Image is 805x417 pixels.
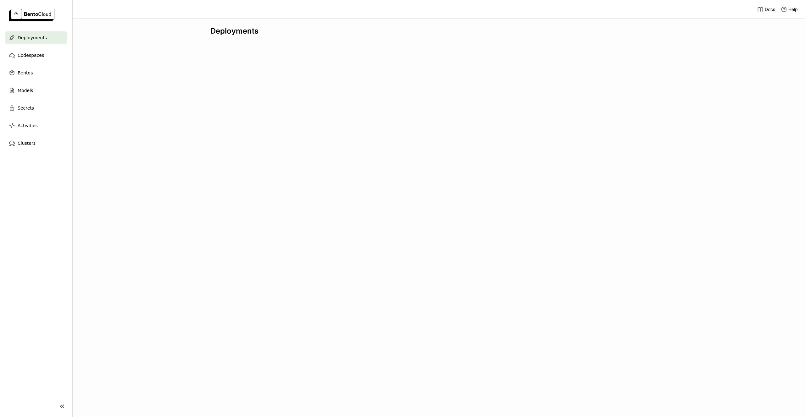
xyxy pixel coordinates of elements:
a: Models [5,84,67,97]
span: Activities [18,122,38,129]
span: Clusters [18,139,36,147]
a: Docs [757,6,775,13]
a: Activities [5,119,67,132]
div: Deployments [210,26,667,36]
span: Help [788,7,798,12]
a: Clusters [5,137,67,149]
span: Docs [765,7,775,12]
div: Help [781,6,798,13]
span: Deployments [18,34,47,41]
a: Bentos [5,67,67,79]
span: Models [18,87,33,94]
span: Bentos [18,69,33,77]
a: Secrets [5,102,67,114]
span: Codespaces [18,51,44,59]
span: Secrets [18,104,34,112]
img: logo [9,9,54,21]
